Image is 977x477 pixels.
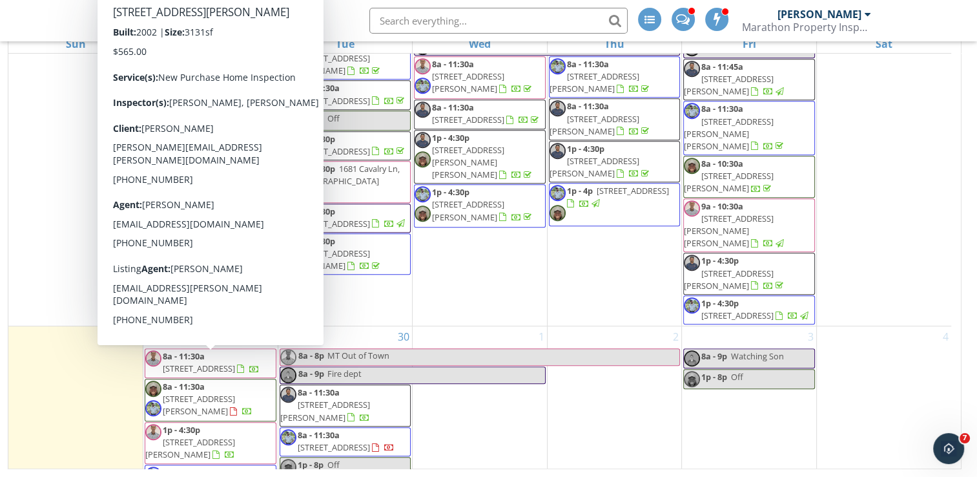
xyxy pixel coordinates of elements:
[415,186,431,202] img: matthew.jpg
[298,133,407,157] a: 1p - 4:30p [STREET_ADDRESS]
[415,58,431,74] img: mt_headshot_mar_2023.jpg
[567,185,593,196] span: 1p - 4p
[280,385,411,427] a: 8a - 11:30a [STREET_ADDRESS][PERSON_NAME]
[280,161,411,203] a: 1p - 4:30p 1681 Cavalry Ln, [GEOGRAPHIC_DATA]
[683,59,815,101] a: 8a - 11:45a [STREET_ADDRESS][PERSON_NAME]
[960,433,970,443] span: 7
[740,35,759,53] a: Friday
[683,295,815,324] a: 1p - 4:30p [STREET_ADDRESS]
[126,326,143,347] a: Go to September 28, 2025
[684,103,700,119] img: matthew.jpg
[550,100,652,136] a: 8a - 11:30a [STREET_ADDRESS][PERSON_NAME]
[145,422,276,464] a: 1p - 4:30p [STREET_ADDRESS][PERSON_NAME]
[298,145,370,157] span: [STREET_ADDRESS]
[415,101,431,118] img: preston.jpg
[298,95,370,107] span: [STREET_ADDRESS]
[873,35,895,53] a: Saturday
[550,100,566,116] img: preston.jpg
[298,349,325,365] span: 8a - 8p
[163,52,235,64] span: [STREET_ADDRESS]
[163,40,272,64] a: [STREET_ADDRESS]
[280,387,370,423] a: 8a - 11:30a [STREET_ADDRESS][PERSON_NAME]
[145,436,235,460] span: [STREET_ADDRESS][PERSON_NAME]
[280,427,411,456] a: 8a - 11:30a [STREET_ADDRESS]
[145,142,276,204] a: 1p - 5p [STREET_ADDRESS]
[701,61,743,72] span: 8a - 11:45a
[280,204,411,233] a: 1p - 4:30p [STREET_ADDRESS]
[415,206,431,222] img: 5852373221216282116.jpeg
[163,206,200,218] span: 1p - 4:30p
[684,158,774,194] a: 8a - 10:30a [STREET_ADDRESS][PERSON_NAME]
[684,61,700,77] img: preston.jpg
[816,16,951,326] td: Go to September 27, 2025
[684,350,700,366] img: cbfaa30a18bf4db0aa7eb345f882e5bb.jpeg
[298,133,335,145] span: 1p - 4:30p
[192,143,265,155] span: [STREET_ADDRESS]
[278,16,413,326] td: Go to September 23, 2025
[280,40,382,76] a: [STREET_ADDRESS][PERSON_NAME]
[550,58,566,74] img: matthew.jpg
[683,156,815,198] a: 8a - 10:30a [STREET_ADDRESS][PERSON_NAME]
[163,83,272,107] a: 8a - 11:30a [STREET_ADDRESS]
[940,326,951,347] a: Go to October 4, 2025
[280,112,296,129] img: 5852373221216282116.jpeg
[395,326,412,347] a: Go to September 30, 2025
[550,143,652,179] a: 1p - 4:30p [STREET_ADDRESS][PERSON_NAME]
[163,143,189,155] span: 1p - 5p
[549,56,681,98] a: 8a - 11:30a [STREET_ADDRESS][PERSON_NAME]
[280,248,370,271] span: [STREET_ADDRESS][PERSON_NAME]
[145,219,235,243] span: [STREET_ADDRESS][PERSON_NAME]
[163,96,235,107] span: [STREET_ADDRESS]
[701,350,727,362] span: 8a - 9p
[163,381,205,392] span: 8a - 11:30a
[98,17,241,45] a: SPECTORA
[683,101,815,155] a: 8a - 11:30a [STREET_ADDRESS][PERSON_NAME][PERSON_NAME]
[684,170,774,194] span: [STREET_ADDRESS][PERSON_NAME]
[145,38,276,81] a: [STREET_ADDRESS]
[8,16,143,326] td: Go to September 21, 2025
[432,101,474,113] span: 8a - 11:30a
[327,112,340,124] span: Off
[298,387,340,398] span: 8a - 11:30a
[298,429,395,453] a: 8a - 11:30a [STREET_ADDRESS]
[466,35,493,53] a: Wednesday
[414,100,546,129] a: 8a - 11:30a [STREET_ADDRESS]
[684,255,700,271] img: preston.jpg
[432,132,469,143] span: 1p - 4:30p
[163,350,205,362] span: 8a - 11:30a
[145,143,161,160] img: mt_headshot_mar_2023.jpg
[280,429,296,445] img: matthew.jpg
[298,163,335,175] span: 1p - 4:30p
[145,114,161,130] img: mt_headshot_mar_2023.jpg
[597,185,669,196] span: [STREET_ADDRESS]
[432,58,474,70] span: 8a - 11:30a
[145,204,276,246] a: 1p - 4:30p [STREET_ADDRESS][PERSON_NAME]
[280,133,296,149] img: preston.jpg
[805,326,816,347] a: Go to October 3, 2025
[145,59,161,76] img: 5852373221216282116.jpeg
[145,400,161,416] img: matthew.jpg
[701,310,774,321] span: [STREET_ADDRESS]
[549,98,681,140] a: 8a - 11:30a [STREET_ADDRESS][PERSON_NAME]
[163,143,265,167] a: 1p - 5p [STREET_ADDRESS]
[567,143,604,154] span: 1p - 4:30p
[684,268,774,291] span: [STREET_ADDRESS][PERSON_NAME]
[550,205,566,221] img: 5852373221216282116.jpeg
[98,6,126,35] img: The Best Home Inspection Software - Spectora
[163,114,272,138] a: 8a - 11:30a [STREET_ADDRESS]
[602,35,627,53] a: Thursday
[701,255,739,266] span: 1p - 4:30p
[550,113,639,137] span: [STREET_ADDRESS][PERSON_NAME]
[731,350,784,362] span: Watching Son
[684,200,700,217] img: mt_headshot_mar_2023.jpg
[145,379,276,421] a: 8a - 11:30a [STREET_ADDRESS][PERSON_NAME]
[163,114,205,125] span: 8a - 11:30a
[145,350,161,366] img: mt_headshot_mar_2023.jpg
[163,393,235,417] span: [STREET_ADDRESS][PERSON_NAME]
[298,82,407,106] a: 8a - 11:30a [STREET_ADDRESS]
[145,424,235,460] a: 1p - 4:30p [STREET_ADDRESS][PERSON_NAME]
[280,206,296,222] img: cbfaa30a18bf4db0aa7eb345f882e5bb.jpeg
[145,424,161,440] img: mt_headshot_mar_2023.jpg
[163,381,252,417] a: 8a - 11:30a [STREET_ADDRESS][PERSON_NAME]
[683,198,815,253] a: 9a - 10:30a [STREET_ADDRESS][PERSON_NAME][PERSON_NAME]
